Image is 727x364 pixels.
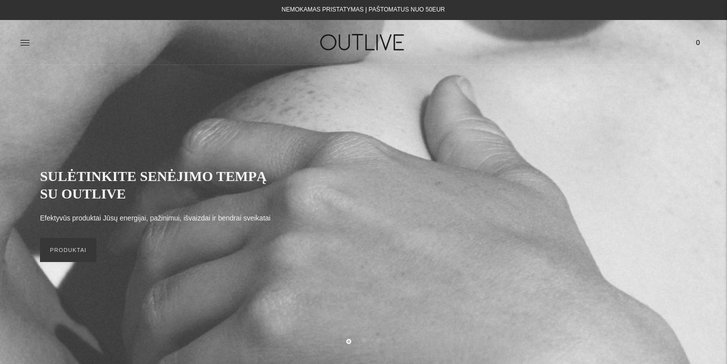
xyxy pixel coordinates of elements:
a: 0 [689,31,707,53]
span: 0 [691,35,705,49]
a: PRODUKTAI [40,238,96,262]
button: Move carousel to slide 2 [361,338,366,343]
p: Efektyvūs produktai Jūsų energijai, pažinimui, išvaizdai ir bendrai sveikatai [40,212,270,224]
div: NEMOKAMAS PRISTATYMAS Į PAŠTOMATUS NUO 50EUR [282,4,445,16]
img: OUTLIVE [301,25,426,59]
button: Move carousel to slide 1 [346,339,351,344]
h2: SULĖTINKITE SENĖJIMO TEMPĄ SU OUTLIVE [40,167,280,202]
button: Move carousel to slide 3 [376,338,381,343]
